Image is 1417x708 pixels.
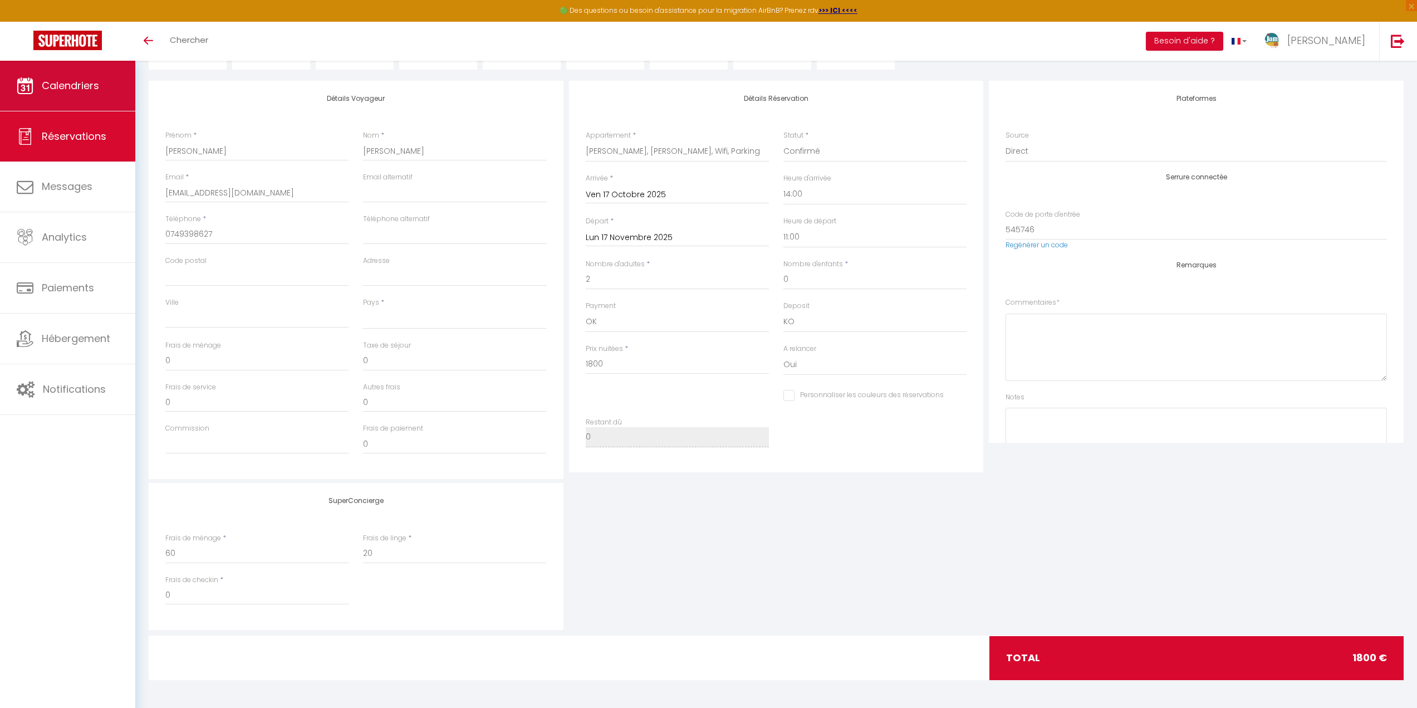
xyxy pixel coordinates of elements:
[1263,32,1280,50] img: ...
[165,423,209,434] label: Commission
[989,636,1404,680] div: total
[165,256,207,266] label: Code postal
[586,259,645,270] label: Nombre d'adultes
[783,216,836,227] label: Heure de départ
[165,340,221,351] label: Frais de ménage
[586,95,967,102] h4: Détails Réservation
[586,417,622,428] label: Restant dû
[1352,650,1387,666] span: 1800 €
[1287,33,1365,47] span: [PERSON_NAME]
[783,173,831,184] label: Heure d'arrivée
[43,382,106,396] span: Notifications
[363,423,423,434] label: Frais de paiement
[1146,32,1223,51] button: Besoin d'aide ?
[363,130,379,141] label: Nom
[161,22,217,61] a: Chercher
[170,34,208,46] span: Chercher
[165,533,221,544] label: Frais de ménage
[1006,240,1068,250] a: Regénérer un code
[363,297,379,308] label: Pays
[783,344,816,354] label: A relancer
[165,130,192,141] label: Prénom
[1006,130,1029,141] label: Source
[586,301,616,311] label: Payment
[363,340,411,351] label: Taxe de séjour
[42,230,87,244] span: Analytics
[1006,392,1024,403] label: Notes
[165,214,201,224] label: Téléphone
[165,575,218,585] label: Frais de checkin
[42,79,99,92] span: Calendriers
[1255,22,1379,61] a: ... [PERSON_NAME]
[363,533,406,544] label: Frais de linge
[783,301,810,311] label: Deposit
[42,331,110,345] span: Hébergement
[42,281,94,295] span: Paiements
[363,256,390,266] label: Adresse
[33,31,102,50] img: Super Booking
[1006,261,1387,269] h4: Remarques
[363,214,430,224] label: Téléphone alternatif
[586,173,608,184] label: Arrivée
[42,179,92,193] span: Messages
[363,382,400,393] label: Autres frais
[165,497,547,505] h4: SuperConcierge
[783,259,843,270] label: Nombre d'enfants
[586,216,609,227] label: Départ
[42,129,106,143] span: Réservations
[165,95,547,102] h4: Détails Voyageur
[1006,297,1060,308] label: Commentaires
[818,6,857,15] a: >>> ICI <<<<
[1006,209,1080,220] label: Code de porte d'entrée
[363,172,413,183] label: Email alternatif
[165,172,184,183] label: Email
[165,382,216,393] label: Frais de service
[586,344,623,354] label: Prix nuitées
[165,297,179,308] label: Ville
[783,130,803,141] label: Statut
[1006,173,1387,181] h4: Serrure connectée
[1391,34,1405,48] img: logout
[1006,95,1387,102] h4: Plateformes
[586,130,631,141] label: Appartement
